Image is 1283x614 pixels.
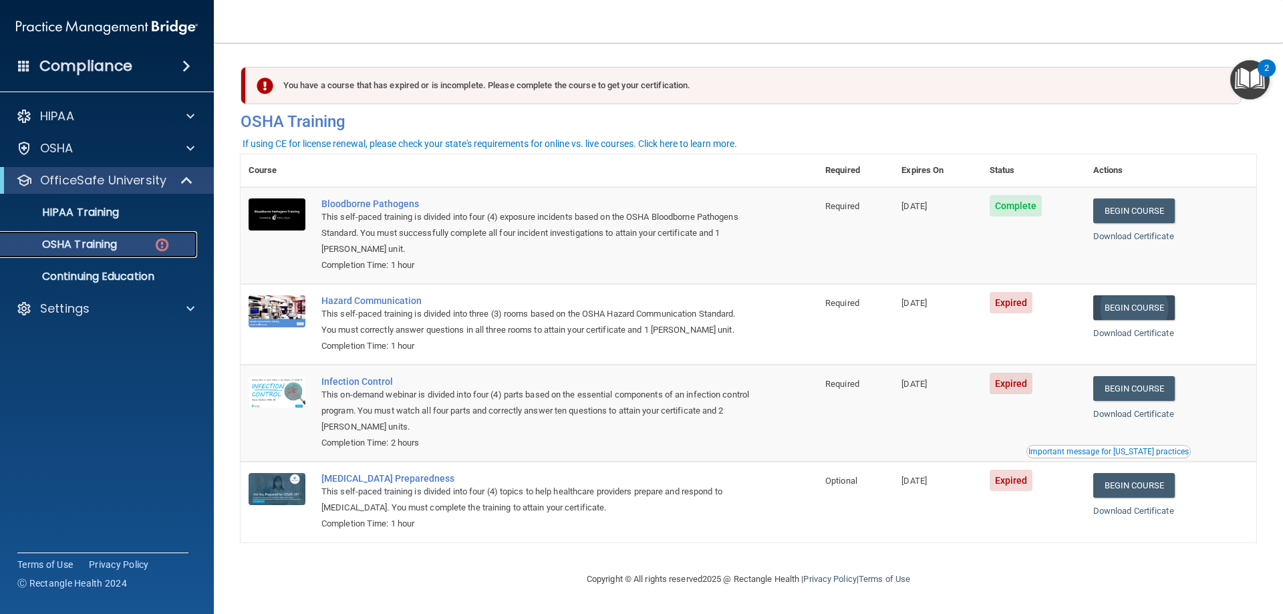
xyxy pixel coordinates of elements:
a: Begin Course [1093,295,1175,320]
div: Completion Time: 1 hour [321,516,750,532]
a: Terms of Use [859,574,910,584]
a: [MEDICAL_DATA] Preparedness [321,473,750,484]
span: Optional [825,476,857,486]
div: Copyright © All rights reserved 2025 @ Rectangle Health | | [505,558,992,601]
th: Expires On [893,154,981,187]
span: Expired [990,373,1033,394]
span: [DATE] [901,201,927,211]
span: Expired [990,470,1033,491]
th: Actions [1085,154,1256,187]
a: Download Certificate [1093,409,1174,419]
a: Hazard Communication [321,295,750,306]
button: Read this if you are a dental practitioner in the state of CA [1026,445,1191,458]
a: Privacy Policy [803,574,856,584]
a: Infection Control [321,376,750,387]
div: You have a course that has expired or is incomplete. Please complete the course to get your certi... [246,67,1242,104]
div: Completion Time: 1 hour [321,257,750,273]
span: Complete [990,195,1042,216]
span: Required [825,298,859,308]
p: OfficeSafe University [40,172,166,188]
span: Required [825,201,859,211]
button: Open Resource Center, 2 new notifications [1230,60,1270,100]
th: Required [817,154,893,187]
p: Continuing Education [9,270,191,283]
div: 2 [1264,68,1269,86]
div: This on-demand webinar is divided into four (4) parts based on the essential components of an inf... [321,387,750,435]
img: exclamation-circle-solid-danger.72ef9ffc.png [257,78,273,94]
div: If using CE for license renewal, please check your state's requirements for online vs. live cours... [243,139,737,148]
a: Begin Course [1093,376,1175,401]
p: HIPAA [40,108,74,124]
a: Begin Course [1093,198,1175,223]
img: PMB logo [16,14,198,41]
div: Important message for [US_STATE] practices [1028,448,1189,456]
th: Status [982,154,1085,187]
a: Bloodborne Pathogens [321,198,750,209]
a: Download Certificate [1093,506,1174,516]
a: OSHA [16,140,194,156]
span: Required [825,379,859,389]
a: Settings [16,301,194,317]
a: Begin Course [1093,473,1175,498]
a: Download Certificate [1093,328,1174,338]
img: danger-circle.6113f641.png [154,237,170,253]
th: Course [241,154,313,187]
p: OSHA [40,140,74,156]
a: Privacy Policy [89,558,149,571]
div: This self-paced training is divided into four (4) exposure incidents based on the OSHA Bloodborne... [321,209,750,257]
span: Expired [990,292,1033,313]
a: HIPAA [16,108,194,124]
span: Ⓒ Rectangle Health 2024 [17,577,127,590]
a: Terms of Use [17,558,73,571]
a: Download Certificate [1093,231,1174,241]
div: Completion Time: 1 hour [321,338,750,354]
iframe: Drift Widget Chat Controller [1052,519,1267,573]
h4: Compliance [39,57,132,75]
button: If using CE for license renewal, please check your state's requirements for online vs. live cours... [241,137,739,150]
span: [DATE] [901,379,927,389]
span: [DATE] [901,476,927,486]
p: HIPAA Training [9,206,119,219]
span: [DATE] [901,298,927,308]
div: This self-paced training is divided into four (4) topics to help healthcare providers prepare and... [321,484,750,516]
p: OSHA Training [9,238,117,251]
p: Settings [40,301,90,317]
h4: OSHA Training [241,112,1256,131]
div: Completion Time: 2 hours [321,435,750,451]
a: OfficeSafe University [16,172,194,188]
div: This self-paced training is divided into three (3) rooms based on the OSHA Hazard Communication S... [321,306,750,338]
